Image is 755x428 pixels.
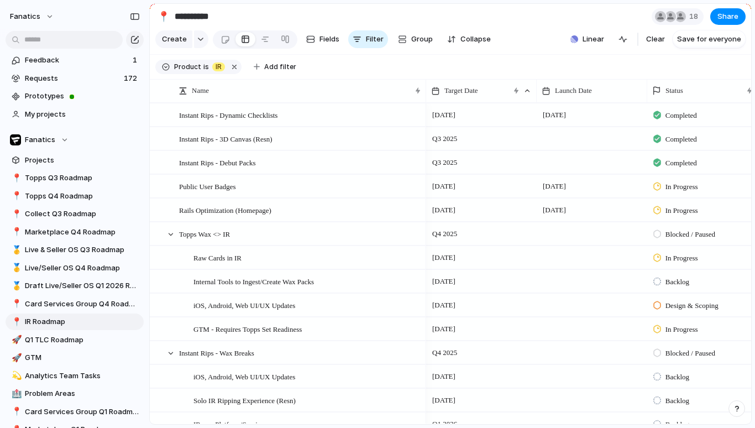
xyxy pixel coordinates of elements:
a: 🥇Live/Seller OS Q4 Roadmap [6,260,144,276]
span: IR [216,62,222,72]
button: Clear [642,30,669,48]
span: iOS, Android, Web UI/UX Updates [193,370,295,383]
span: Clear [646,34,665,45]
span: is [203,62,209,72]
span: [DATE] [540,108,569,122]
button: 📍 [10,227,21,238]
span: Linear [583,34,604,45]
div: 📍 [12,172,19,185]
span: Fanatics [25,134,55,145]
button: Add filter [247,59,303,75]
span: Internal Tools to Ingest/Create Wax Packs [193,275,314,288]
a: My projects [6,106,144,123]
button: IR [210,61,227,73]
button: Linear [566,31,609,48]
span: Completed [665,134,697,145]
button: 🚀 [10,352,21,363]
span: In Progress [665,324,698,335]
span: Q3 2025 [429,156,460,169]
button: Filter [348,30,388,48]
span: Status [665,85,683,96]
button: 🥇 [10,263,21,274]
div: 📍Collect Q3 Roadmap [6,206,144,222]
span: GTM - Requires Topps Set Readiness [193,322,302,335]
button: 📍 [10,191,21,202]
span: Blocked / Paused [665,348,715,359]
div: 📍 [12,297,19,310]
span: Add filter [264,62,296,72]
span: [DATE] [429,251,458,264]
a: Requests172 [6,70,144,87]
a: Feedback1 [6,52,144,69]
a: 📍Card Services Group Q1 Roadmap [6,404,144,420]
div: 🚀 [12,352,19,364]
button: 📍 [10,316,21,327]
div: 📍Topps Q4 Roadmap [6,188,144,205]
button: 📍 [10,208,21,220]
span: Product [174,62,201,72]
span: Fields [319,34,339,45]
button: 💫 [10,370,21,382]
span: Collapse [460,34,491,45]
div: 🥇 [12,262,19,274]
span: Completed [665,158,697,169]
span: Q4 2025 [429,346,460,359]
button: Create [155,30,192,48]
button: 🚀 [10,335,21,346]
span: [DATE] [429,299,458,312]
button: Save for everyone [673,30,746,48]
div: 💫 [12,369,19,382]
span: Instant Rips - Dynamic Checklists [179,108,277,121]
span: [DATE] [429,180,458,193]
span: Projects [25,155,140,166]
button: fanatics [5,8,60,25]
span: [DATE] [429,275,458,288]
a: 📍Marketplace Q4 Roadmap [6,224,144,241]
span: Completed [665,110,697,121]
span: Instant Rips - Wax Breaks [179,346,254,359]
a: 📍Topps Q3 Roadmap [6,170,144,186]
div: 📍 [12,190,19,202]
a: Projects [6,152,144,169]
span: Share [717,11,738,22]
button: Share [710,8,746,25]
span: Launch Date [555,85,592,96]
span: Solo IR Ripping Experience (Resn) [193,394,296,406]
a: 🚀GTM [6,349,144,366]
span: Card Services Group Q4 Roadmap [25,299,140,310]
span: Instant Rips - 3D Canvas (Resn) [179,132,272,145]
div: 🥇 [12,244,19,257]
button: 📍 [10,299,21,310]
div: 🚀 [12,333,19,346]
span: Group [411,34,433,45]
a: 🏥Problem Areas [6,385,144,402]
span: Raw Cards in IR [193,251,242,264]
span: Card Services Group Q1 Roadmap [25,406,140,417]
a: 🥇Draft Live/Seller OS Q1 2026 Roadmap [6,278,144,294]
div: 📍 [12,405,19,418]
button: is [201,61,211,73]
a: 📍Card Services Group Q4 Roadmap [6,296,144,312]
span: Q1 TLC Roadmap [25,335,140,346]
div: 📍 [12,316,19,328]
span: Name [192,85,209,96]
button: 📍 [155,8,172,25]
span: Topps Wax <> IR [179,227,230,240]
span: [DATE] [540,203,569,217]
span: 1 [133,55,139,66]
span: Live & Seller OS Q3 Roadmap [25,244,140,255]
span: Problem Areas [25,388,140,399]
span: Instant Rips - Debut Packs [179,156,256,169]
span: In Progress [665,253,698,264]
a: 🥇Live & Seller OS Q3 Roadmap [6,242,144,258]
a: 💫Analytics Team Tasks [6,368,144,384]
span: Rails Optimization (Homepage) [179,203,271,216]
span: [DATE] [429,370,458,383]
span: Create [162,34,187,45]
